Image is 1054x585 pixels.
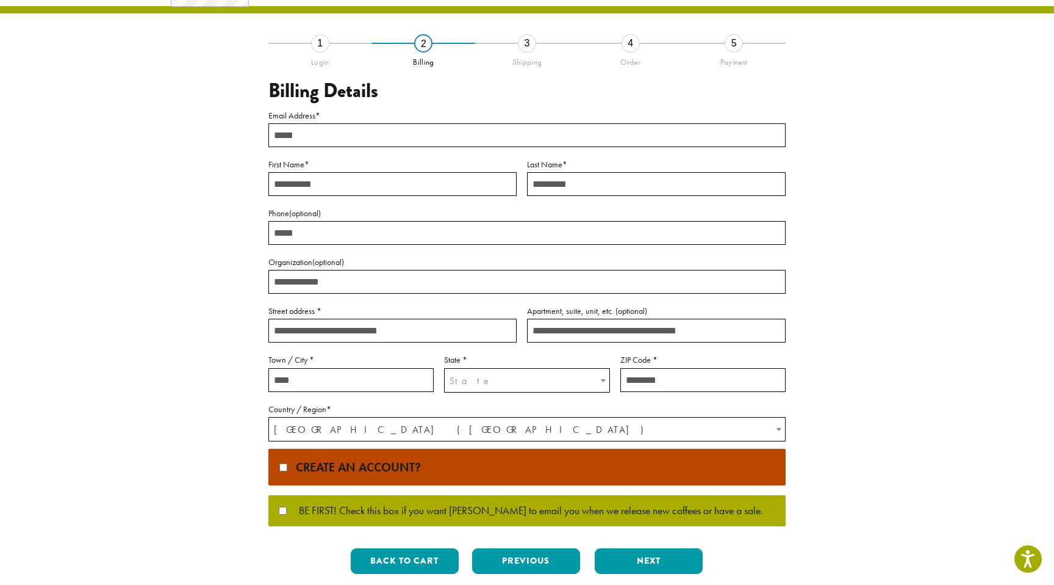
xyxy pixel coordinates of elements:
h3: Billing Details [268,79,786,103]
div: 5 [725,34,743,53]
label: First Name [268,157,517,172]
div: 3 [518,34,536,53]
label: ZIP Code [620,352,786,368]
input: Create an account? [279,463,287,471]
div: Login [268,53,372,67]
span: Country / Region [268,417,786,441]
span: (optional) [289,208,321,219]
div: Order [579,53,683,67]
label: Town / City [268,352,434,368]
label: Apartment, suite, unit, etc. [527,303,786,319]
span: State [444,368,609,393]
button: Back to cart [351,548,459,574]
div: Billing [372,53,476,67]
span: United States (US) [269,418,785,441]
div: 1 [311,34,329,53]
label: Last Name [527,157,786,172]
label: Email Address [268,108,786,123]
button: Previous [472,548,580,574]
span: BE FIRST! Check this box if you want [PERSON_NAME] to email you when we release new coffees or ha... [287,506,763,517]
button: Next [595,548,703,574]
div: 4 [622,34,640,53]
div: 2 [414,34,432,53]
div: Shipping [475,53,579,67]
span: (optional) [312,256,344,267]
span: (optional) [615,305,647,316]
label: Organization [268,255,786,270]
span: State [450,374,492,387]
span: Create an account? [290,459,421,475]
div: Payment [682,53,786,67]
label: Street address [268,303,517,319]
input: BE FIRST! Check this box if you want [PERSON_NAME] to email you when we release new coffees or ha... [279,507,287,515]
label: State [444,352,609,368]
